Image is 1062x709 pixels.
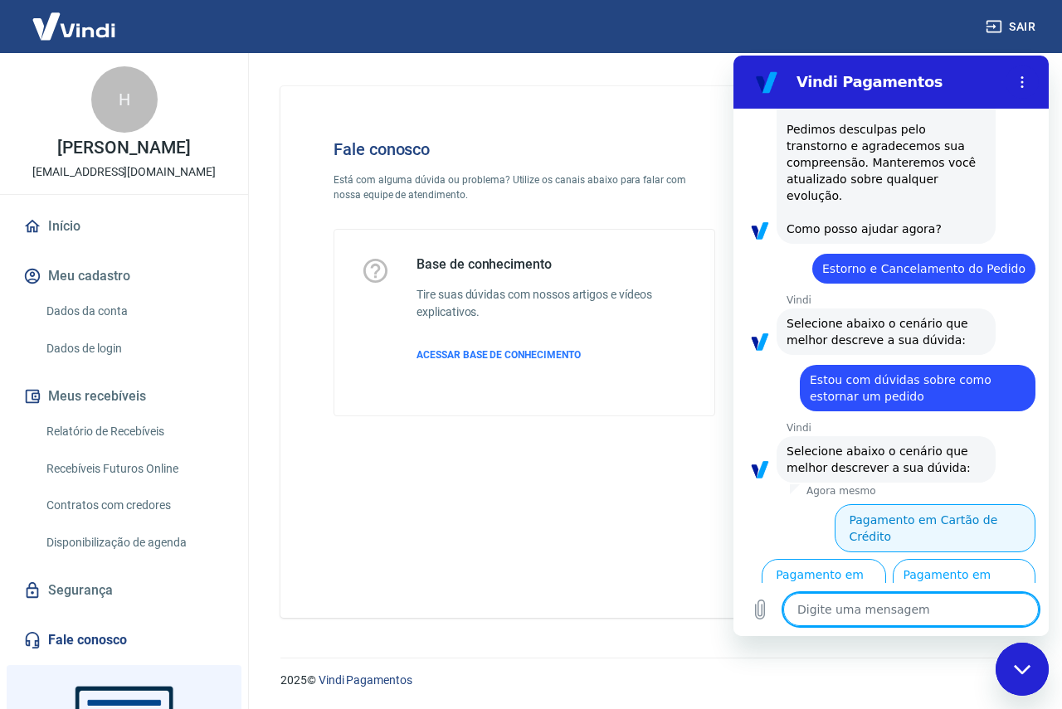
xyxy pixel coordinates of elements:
h4: Fale conosco [334,139,715,159]
span: ACESSAR BASE DE CONHECIMENTO [417,349,581,361]
a: Segurança [20,572,228,609]
a: Contratos com credores [40,488,228,522]
a: Relatório de Recebíveis [40,415,228,449]
div: H [91,66,158,133]
a: ACESSAR BASE DE CONHECIMENTO [417,347,688,362]
button: Meus recebíveis [20,378,228,415]
img: Vindi [20,1,128,51]
a: Disponibilização de agenda [40,526,228,560]
a: Recebíveis Futuros Online [40,452,228,486]
p: [EMAIL_ADDRESS][DOMAIN_NAME] [32,163,216,181]
a: Fale conosco [20,622,228,658]
p: Está com alguma dúvida ou problema? Utilize os canais abaixo para falar com nossa equipe de atend... [334,172,715,202]
button: Sair [982,12,1042,42]
iframe: Botão para abrir a janela de mensagens, conversa em andamento [996,643,1049,696]
h6: Tire suas dúvidas com nossos artigos e vídeos explicativos. [417,286,688,321]
h5: Base de conhecimento [417,256,688,273]
p: 2025 © [280,672,1022,689]
a: Vindi Pagamentos [319,673,412,687]
button: Meu cadastro [20,258,228,294]
iframe: Janela de mensagens [733,56,1049,636]
a: Início [20,208,228,245]
a: Dados de login [40,332,228,366]
a: Dados da conta [40,294,228,328]
p: [PERSON_NAME] [57,139,190,157]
